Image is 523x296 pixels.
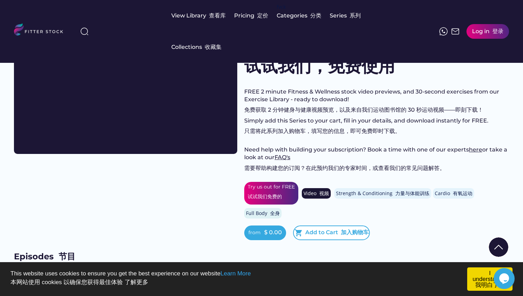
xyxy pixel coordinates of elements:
[275,154,290,161] a: FAQ's
[453,190,472,197] font: 有氧运动
[244,106,483,113] font: 免费获取 2 分钟健身与健康视频预览，以及来自我们运动图书馆的 30 秒运动视频——即刻下载！
[59,251,75,261] font: 节目
[10,279,148,286] font: 本网站使用 cookies 以确保您获得最佳体验 了解更多
[221,270,251,277] a: Learn More
[209,12,226,19] font: 查看库
[277,3,286,10] div: fvck
[14,23,69,38] img: LOGO.svg
[264,229,282,236] div: $ 0.00
[244,88,509,175] div: FREE 2 minute Fitness & Wellness stock video previews, and 30-second exercises from our Exercise ...
[330,12,361,20] div: Series
[171,12,226,20] div: View Library
[244,128,401,134] font: 只需将此系列加入购物车，填写您的信息，即可免费即时下载。
[395,190,429,197] font: 力量与体能训练
[248,184,295,203] div: Try us out for FREE
[10,271,513,288] p: This website uses cookies to ensure you get the best experience on our website
[475,282,505,288] font: 我明白了！
[489,237,508,257] img: Group%201000002322%20%281%29.svg
[435,190,472,197] div: Cardio
[492,28,503,35] font: 登录
[336,190,429,197] div: Strength & Conditioning
[294,229,303,237] button: shopping_cart
[244,165,445,171] font: 需要帮助构建您的订阅？在此预约我们的专家时间，或查看我们的常见问题解答。
[467,267,513,291] a: I understand! 我明白了！
[244,56,395,76] font: 试试我们，免费使用
[472,28,503,35] div: Log in
[350,12,361,19] font: 系列
[14,251,84,263] h3: Episodes
[248,229,261,236] div: from
[270,210,280,216] font: 全身
[439,27,448,36] img: meteor-icons_whatsapp%20%281%29.svg
[248,193,282,200] font: 试试我们免费的
[205,44,222,50] font: 收藏集
[171,43,222,51] div: Collections
[234,12,268,20] div: Pricing
[277,12,321,20] div: Categories
[451,27,460,36] img: Frame%2051.svg
[341,229,369,236] font: 加入购物车
[304,190,329,197] div: Video
[310,12,321,19] font: 分类
[469,146,482,153] a: here
[319,190,329,197] font: 视频
[246,210,280,217] div: Full Body
[257,12,268,19] font: 定价
[80,27,89,36] img: search-normal%203.svg
[305,229,369,237] div: Add to Cart
[494,268,516,289] iframe: chat widget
